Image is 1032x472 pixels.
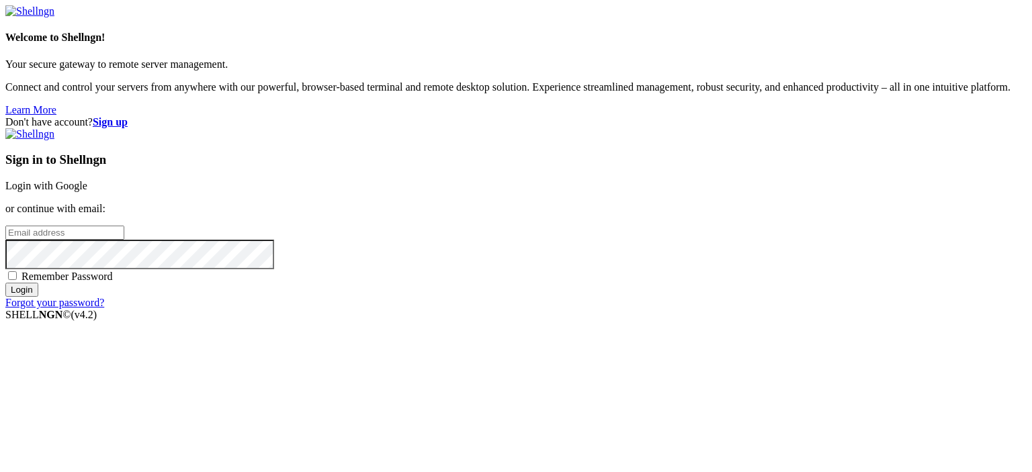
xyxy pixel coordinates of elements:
h4: Welcome to Shellngn! [5,32,1027,44]
img: Shellngn [5,128,54,140]
span: SHELL © [5,309,97,320]
a: Login with Google [5,180,87,191]
span: Remember Password [21,271,113,282]
p: or continue with email: [5,203,1027,215]
a: Sign up [93,116,128,128]
img: Shellngn [5,5,54,17]
p: Connect and control your servers from anywhere with our powerful, browser-based terminal and remo... [5,81,1027,93]
p: Your secure gateway to remote server management. [5,58,1027,70]
b: NGN [39,309,63,320]
span: 4.2.0 [71,309,97,320]
input: Login [5,283,38,297]
a: Forgot your password? [5,297,104,308]
input: Remember Password [8,271,17,280]
a: Learn More [5,104,56,115]
div: Don't have account? [5,116,1027,128]
input: Email address [5,226,124,240]
h3: Sign in to Shellngn [5,152,1027,167]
